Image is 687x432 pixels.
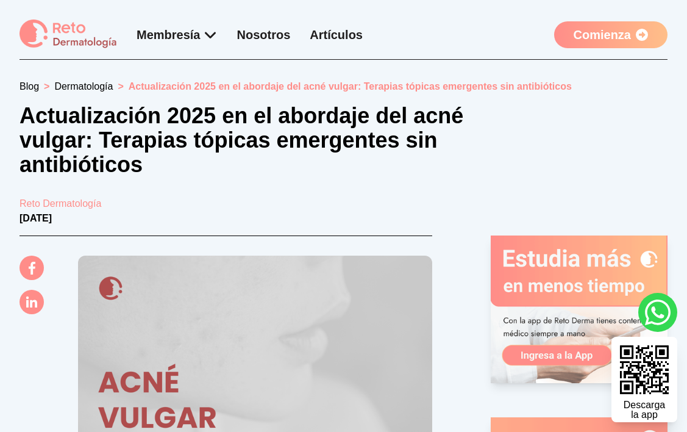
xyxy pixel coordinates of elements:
img: logo Reto dermatología [20,20,117,49]
span: Actualización 2025 en el abordaje del acné vulgar: Terapias tópicas emergentes sin antibióticos [129,81,572,92]
div: Descarga la app [624,400,665,420]
span: > [118,81,123,92]
a: Artículos [310,28,363,41]
a: whatsapp button [638,293,677,332]
p: [DATE] [20,211,667,226]
h1: Actualización 2025 en el abordaje del acné vulgar: Terapias tópicas emergentes sin antibióticos [20,104,488,177]
a: Nosotros [237,28,291,41]
div: Membresía [137,26,218,43]
a: Blog [20,81,39,92]
a: Comienza [554,21,667,48]
a: Dermatología [54,81,113,92]
span: > [44,81,49,92]
a: Reto Dermatología [20,196,667,211]
img: Ad - web | blog-post | side | reto dermatologia registrarse | 2025-08-28 | 1 [491,236,667,383]
p: Ads [491,383,667,398]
